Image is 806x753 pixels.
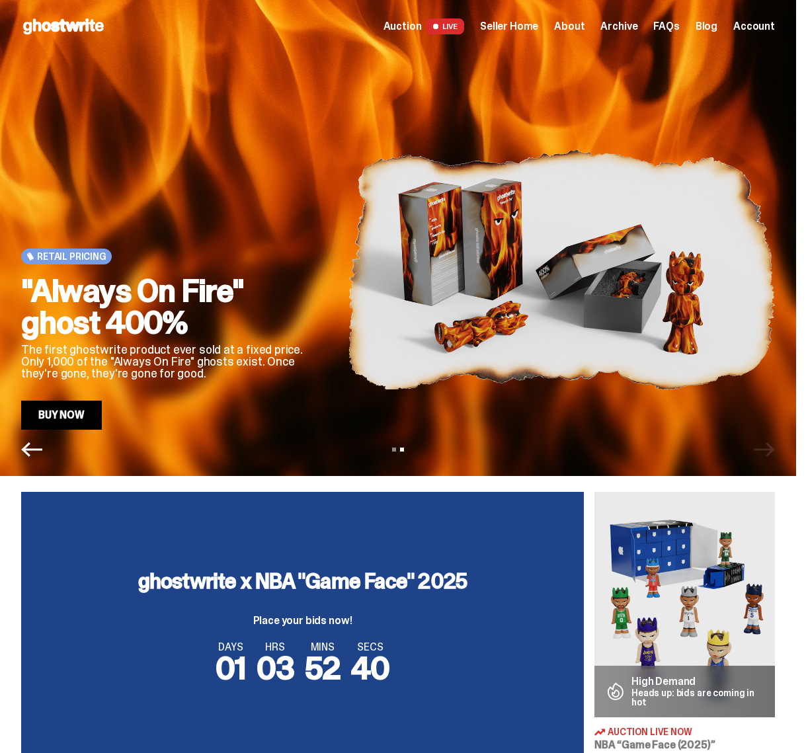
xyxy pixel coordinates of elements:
[631,688,764,707] p: Heads up: bids are coming in hot
[696,21,717,32] a: Blog
[351,647,389,689] span: 40
[594,740,775,750] h3: NBA “Game Face (2025)”
[21,439,42,460] button: Previous
[383,19,464,34] a: Auction LIVE
[216,647,246,689] span: 01
[400,448,404,452] button: View slide 2
[733,21,775,32] a: Account
[608,727,692,736] span: Auction Live Now
[348,109,775,430] img: "Always On Fire" ghost 400%
[21,344,327,379] p: The first ghostwrite product ever sold at a fixed price. Only 1,000 of the "Always On Fire" ghost...
[257,642,294,653] span: HRS
[351,642,389,653] span: SECS
[554,21,584,32] a: About
[216,642,246,653] span: DAYS
[480,21,538,32] a: Seller Home
[426,19,464,34] span: LIVE
[383,21,422,32] span: Auction
[392,448,396,452] button: View slide 1
[600,21,637,32] a: Archive
[37,251,106,262] span: Retail Pricing
[257,647,294,689] span: 03
[305,647,341,689] span: 52
[594,492,775,717] img: Game Face (2025)
[21,275,327,338] h2: "Always On Fire" ghost 400%
[21,401,102,430] a: Buy Now
[631,676,764,687] p: High Demand
[138,615,467,626] p: Place your bids now!
[138,571,467,592] h3: ghostwrite x NBA "Game Face" 2025
[305,642,341,653] span: MINS
[653,21,679,32] a: FAQs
